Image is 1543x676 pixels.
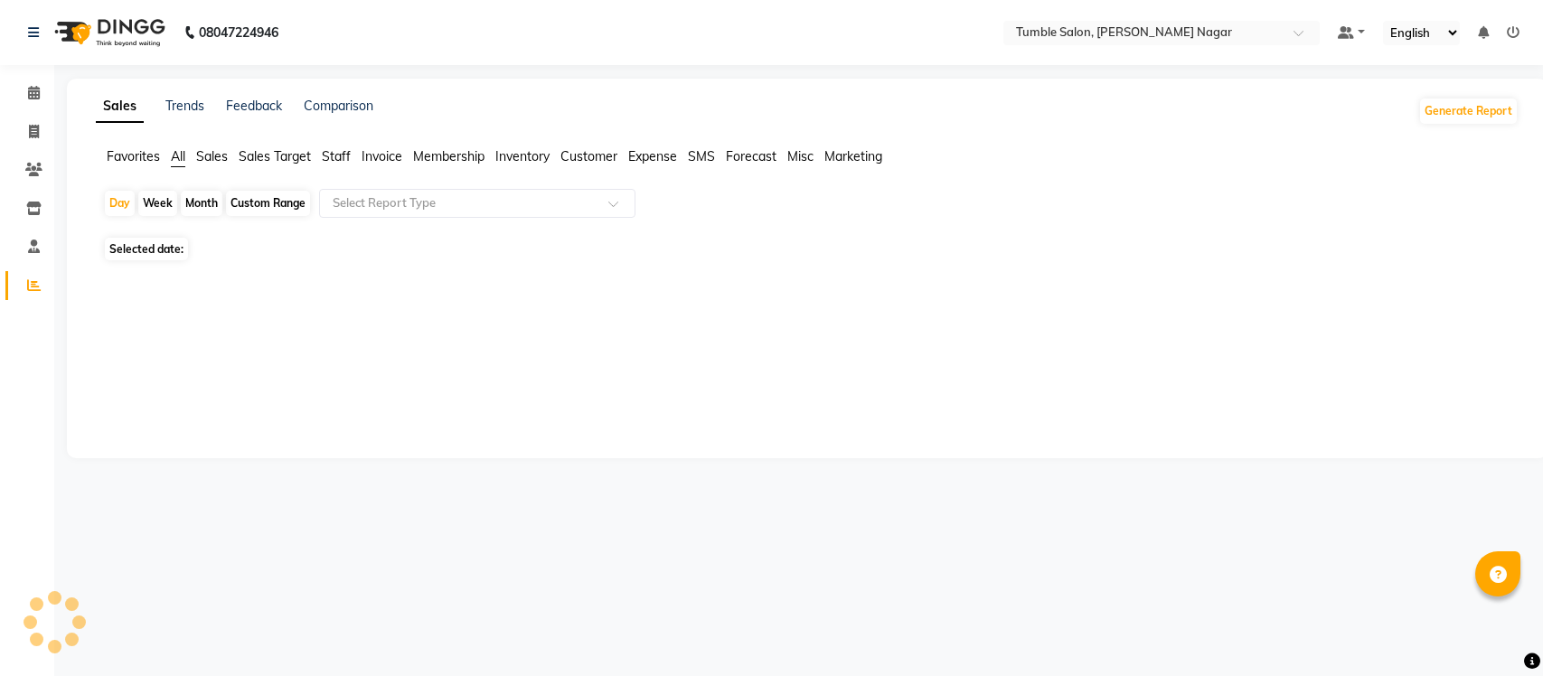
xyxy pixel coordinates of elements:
span: Inventory [495,148,550,164]
span: Sales Target [239,148,311,164]
img: logo [46,7,170,58]
a: Feedback [226,98,282,114]
span: Expense [628,148,677,164]
span: Marketing [824,148,882,164]
div: Month [181,191,222,216]
a: Sales [96,90,144,123]
span: Customer [560,148,617,164]
div: Day [105,191,135,216]
span: Staff [322,148,351,164]
button: Generate Report [1420,99,1517,124]
span: Misc [787,148,814,164]
span: Favorites [107,148,160,164]
span: SMS [688,148,715,164]
span: Sales [196,148,228,164]
div: Custom Range [226,191,310,216]
div: Week [138,191,177,216]
span: All [171,148,185,164]
span: Forecast [726,148,776,164]
span: Invoice [362,148,402,164]
a: Trends [165,98,204,114]
a: Comparison [304,98,373,114]
span: Membership [413,148,485,164]
b: 08047224946 [199,7,278,58]
span: Selected date: [105,238,188,260]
